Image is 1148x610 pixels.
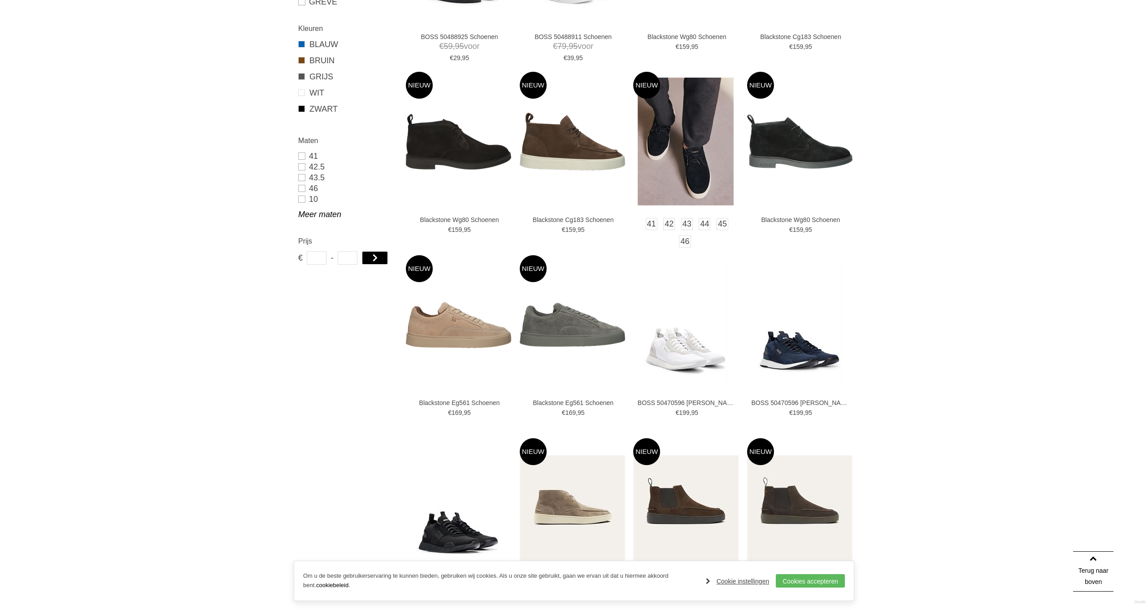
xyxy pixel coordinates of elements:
img: Blackstone Cg183 Schoenen [520,113,625,170]
a: Blackstone Cg183 Schoenen [524,216,622,224]
span: 95 [455,42,464,51]
span: € [675,409,679,416]
a: WIT [298,87,395,99]
span: € [298,251,302,265]
span: € [789,226,793,233]
span: , [803,43,805,50]
span: , [576,226,578,233]
a: ZWART [298,103,395,115]
span: 79 [557,42,566,51]
span: 39 [567,54,574,61]
span: - [331,251,334,265]
a: BLAUW [298,39,395,50]
span: 95 [569,42,578,51]
a: 44 [699,218,710,230]
a: Terug naar boven [1073,551,1113,592]
a: Cookies accepteren [776,574,845,588]
span: 159 [793,43,803,50]
span: 169 [565,409,576,416]
span: 159 [565,226,576,233]
span: € [448,409,452,416]
span: , [690,409,691,416]
a: cookiebeleid [316,582,348,588]
a: Blackstone Cg183 Schoenen [751,33,850,41]
a: Blackstone Wg80 Schoenen [410,216,509,224]
a: 46 [298,183,395,194]
span: € [564,54,567,61]
a: BRUIN [298,55,395,66]
a: 41 [646,218,657,230]
span: € [562,226,565,233]
span: , [803,409,805,416]
a: Blackstone Wg80 Schoenen [638,33,736,41]
img: BOSS 50470596 Schoenen [416,444,500,572]
a: 45 [717,218,728,230]
h2: Prijs [298,235,395,247]
span: 95 [578,226,585,233]
span: € [562,409,565,416]
span: , [803,226,805,233]
span: € [789,409,793,416]
span: , [574,54,576,61]
a: Blackstone Eg561 Schoenen [410,399,509,407]
a: Cookie instellingen [706,575,770,588]
a: 10 [298,194,395,205]
a: BOSS 50470596 [PERSON_NAME] [751,399,850,407]
span: 169 [452,409,462,416]
img: Blackstone Wg80 Schoenen [406,114,511,170]
a: 42.5 [298,161,395,172]
img: Blackstone Wg80 Schoenen [747,114,852,169]
span: 95 [576,54,583,61]
a: BOSS 50470596 [PERSON_NAME] [638,399,736,407]
span: 159 [452,226,462,233]
span: € [553,42,557,51]
span: 95 [691,43,699,50]
img: GREVE 2701.01 Schoenen [633,455,739,561]
a: 43 [681,218,693,230]
span: , [462,226,464,233]
span: 95 [578,409,585,416]
span: 29 [453,54,461,61]
span: 159 [679,43,689,50]
img: BOSS 50470596 Schoenen [757,261,842,389]
span: 95 [464,409,471,416]
span: voor [524,41,622,52]
a: Meer maten [298,209,395,220]
a: Blackstone Wg80 Schoenen [751,216,850,224]
h2: Kleuren [298,23,395,34]
img: GREVE 2525.20 Schoenen [520,455,625,561]
h2: Maten [298,135,395,146]
span: voor [410,41,509,52]
span: € [448,226,452,233]
p: Om u de beste gebruikerservaring te kunnen bieden, gebruiken wij cookies. Als u onze site gebruik... [303,571,697,590]
span: 159 [793,226,803,233]
span: , [576,409,578,416]
span: , [690,43,691,50]
a: 42 [663,218,675,230]
a: BOSS 50488925 Schoenen [410,33,509,41]
span: 95 [805,43,812,50]
span: , [452,42,455,51]
span: 59 [444,42,452,51]
a: 41 [298,151,395,161]
img: Blackstone Cg183 Schoenen [638,78,734,205]
span: 95 [805,226,812,233]
a: Divide [1135,597,1146,608]
a: 43.5 [298,172,395,183]
span: 199 [793,409,803,416]
img: GREVE 2701.03 Schoenen [747,455,852,561]
img: BOSS 50470596 Schoenen [644,261,728,389]
span: € [789,43,793,50]
img: Blackstone Eg561 Schoenen [406,302,511,348]
span: 95 [462,54,469,61]
a: 46 [679,235,691,248]
span: 95 [464,226,471,233]
a: BOSS 50488911 Schoenen [524,33,622,41]
span: 95 [691,409,699,416]
span: € [450,54,453,61]
span: , [460,54,462,61]
a: Blackstone Eg561 Schoenen [524,399,622,407]
a: GRIJS [298,71,395,83]
span: , [566,42,569,51]
span: € [675,43,679,50]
